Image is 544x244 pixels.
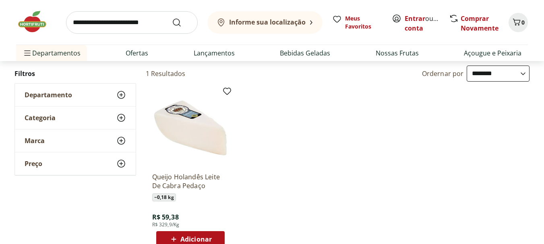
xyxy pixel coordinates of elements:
span: Departamento [25,91,72,99]
button: Menu [23,43,32,63]
span: R$ 59,38 [152,213,179,221]
a: Entrar [405,14,425,23]
a: Nossas Frutas [376,48,419,58]
label: Ordernar por [422,69,464,78]
img: Hortifruti [16,10,56,34]
button: Departamento [15,84,136,106]
a: Queijo Holandês Leite De Cabra Pedaço [152,172,229,190]
img: Queijo Holandês Leite De Cabra Pedaço [152,90,229,166]
a: Meus Favoritos [332,14,382,31]
span: Marca [25,137,45,145]
span: ~ 0,18 kg [152,193,176,201]
button: Informe sua localização [207,11,323,34]
button: Categoria [15,107,136,129]
span: Categoria [25,114,56,122]
span: 0 [521,18,525,26]
h2: Filtros [14,66,136,82]
b: Informe sua localização [229,18,306,27]
span: ou [405,14,441,33]
span: Meus Favoritos [345,14,382,31]
a: Bebidas Geladas [280,48,330,58]
button: Marca [15,129,136,152]
a: Criar conta [405,14,449,33]
a: Comprar Novamente [461,14,498,33]
a: Ofertas [126,48,148,58]
span: Preço [25,160,42,168]
span: Departamentos [23,43,81,63]
h2: 1 Resultados [146,69,186,78]
span: Adicionar [180,236,212,242]
button: Preço [15,152,136,175]
input: search [66,11,198,34]
span: R$ 329,9/Kg [152,221,180,228]
button: Carrinho [509,13,528,32]
button: Submit Search [172,18,191,27]
a: Lançamentos [194,48,235,58]
a: Açougue e Peixaria [464,48,521,58]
